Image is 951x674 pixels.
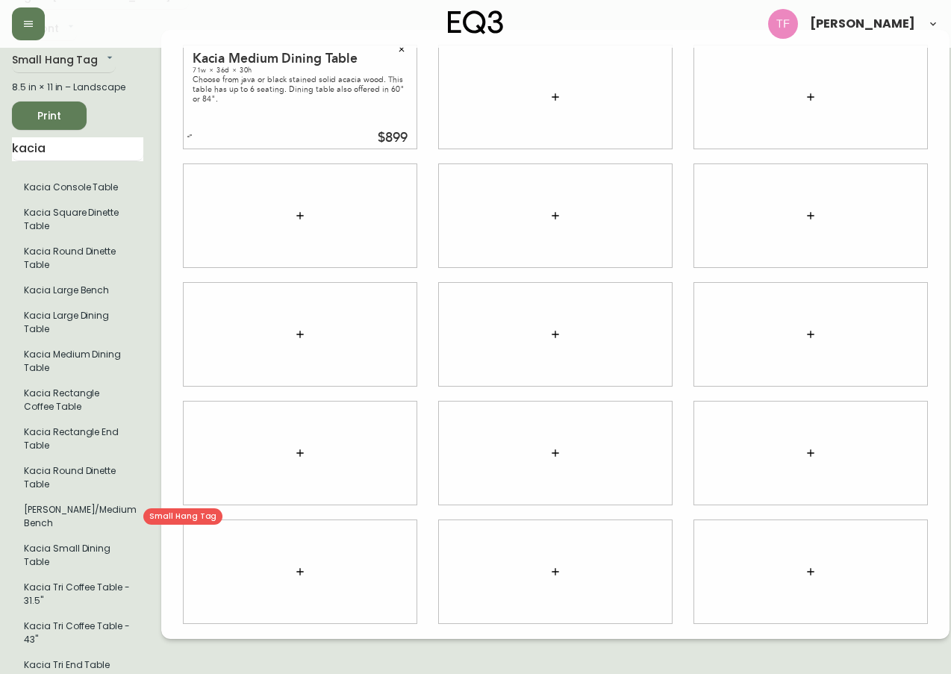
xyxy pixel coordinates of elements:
li: Small Hang Tag [12,614,143,652]
li: Small Hang Tag [12,419,143,458]
img: 509424b058aae2bad57fee408324c33f [768,9,798,39]
li: Small Hang Tag [12,200,143,239]
li: Small Hang Tag [12,458,143,497]
li: Kacia Console Table [12,175,143,200]
img: logo [448,10,503,34]
li: Small Hang Tag [12,278,143,303]
li: [PERSON_NAME]/Medium Bench [12,497,143,536]
li: Small Hang Tag [12,303,143,342]
li: Small Hang Tag [12,575,143,614]
button: Print [12,102,87,130]
input: Search [12,137,143,161]
div: Small Hang Tag [12,49,116,73]
div: Choose from java or black stained solid acacia wood. This table has up to 6 seating. Dining table... [193,75,408,104]
span: Print [24,107,75,125]
li: Small Hang Tag [12,381,143,419]
div: 8.5 in × 11 in – Landscape [12,81,143,94]
div: 71w × 36d × 30h [193,66,408,75]
span: [PERSON_NAME] [810,18,915,30]
li: Small Hang Tag [12,342,143,381]
div: Kacia Medium Dining Table [193,52,408,66]
li: Small Hang Tag [12,239,143,278]
div: $899 [378,131,408,145]
li: Small Hang Tag [12,536,143,575]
